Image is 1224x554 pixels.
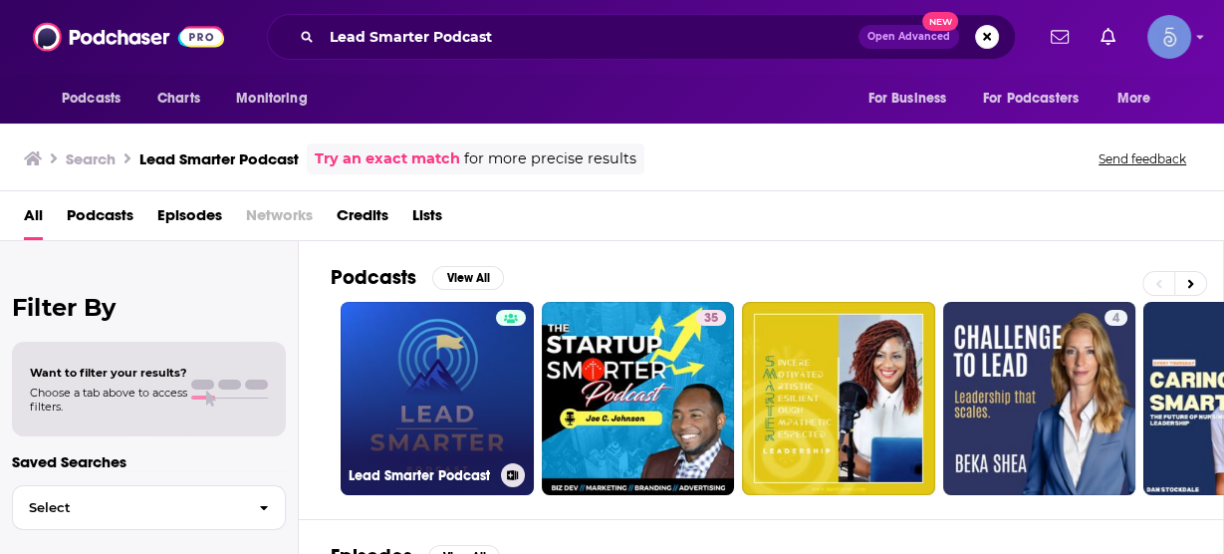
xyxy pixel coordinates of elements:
[943,302,1136,495] a: 4
[157,85,200,113] span: Charts
[331,265,416,290] h2: Podcasts
[66,149,116,168] h3: Search
[1093,150,1192,167] button: Send feedback
[62,85,121,113] span: Podcasts
[315,147,460,170] a: Try an exact match
[12,452,286,471] p: Saved Searches
[12,485,286,530] button: Select
[1112,309,1119,329] span: 4
[144,80,212,118] a: Charts
[412,199,442,240] a: Lists
[30,366,187,380] span: Want to filter your results?
[236,85,307,113] span: Monitoring
[542,302,735,495] a: 35
[867,32,950,42] span: Open Advanced
[696,310,726,326] a: 35
[341,302,534,495] a: Lead Smarter Podcast
[983,85,1079,113] span: For Podcasters
[222,80,333,118] button: open menu
[12,293,286,322] h2: Filter By
[1104,310,1127,326] a: 4
[13,501,243,514] span: Select
[267,14,1016,60] div: Search podcasts, credits, & more...
[1043,20,1077,54] a: Show notifications dropdown
[33,18,224,56] img: Podchaser - Follow, Share and Rate Podcasts
[30,386,187,414] span: Choose a tab above to access filters.
[1117,85,1151,113] span: More
[48,80,146,118] button: open menu
[970,80,1107,118] button: open menu
[67,199,133,240] a: Podcasts
[432,266,504,290] button: View All
[464,147,636,170] span: for more precise results
[704,309,718,329] span: 35
[349,467,493,484] h3: Lead Smarter Podcast
[1147,15,1191,59] span: Logged in as Spiral5-G1
[858,25,959,49] button: Open AdvancedNew
[1093,20,1123,54] a: Show notifications dropdown
[922,12,958,31] span: New
[1147,15,1191,59] button: Show profile menu
[1147,15,1191,59] img: User Profile
[867,85,946,113] span: For Business
[322,21,858,53] input: Search podcasts, credits, & more...
[24,199,43,240] a: All
[139,149,299,168] h3: Lead Smarter Podcast
[1103,80,1176,118] button: open menu
[331,265,504,290] a: PodcastsView All
[854,80,971,118] button: open menu
[157,199,222,240] a: Episodes
[337,199,388,240] a: Credits
[246,199,313,240] span: Networks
